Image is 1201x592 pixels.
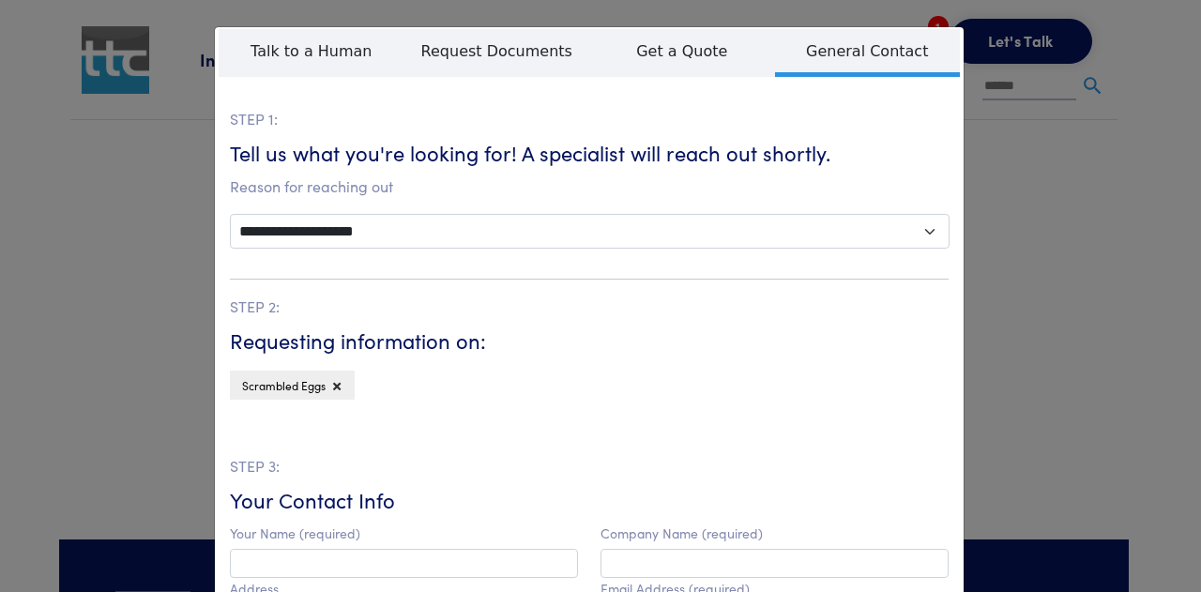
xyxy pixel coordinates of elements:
label: Company Name (required) [600,525,763,541]
span: General Contact [775,29,961,77]
span: Talk to a Human [219,29,404,72]
span: Scrambled Eggs [242,377,326,393]
h6: Tell us what you're looking for! A specialist will reach out shortly. [230,139,949,168]
h6: Your Contact Info [230,486,949,515]
span: Get a Quote [589,29,775,72]
p: STEP 3: [230,454,949,478]
p: Reason for reaching out [230,175,949,199]
span: Request Documents [404,29,590,72]
p: STEP 1: [230,107,949,131]
h6: Requesting information on: [230,326,949,356]
label: Your Name (required) [230,525,360,541]
p: STEP 2: [230,295,949,319]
